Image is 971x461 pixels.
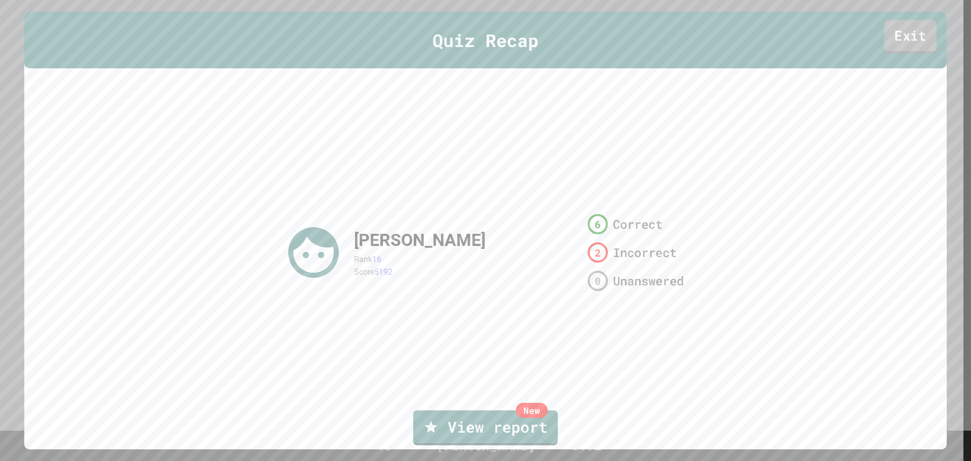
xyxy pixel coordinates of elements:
span: 16 [372,255,381,264]
span: Rank [354,255,372,264]
div: [PERSON_NAME] [354,227,485,253]
div: 2 [588,242,608,263]
span: Incorrect [613,243,677,262]
span: Correct [613,215,663,233]
span: 5192 [374,267,392,277]
div: New [516,403,548,418]
a: Exit [884,20,936,53]
div: Quiz Recap [24,12,947,69]
div: 6 [588,214,608,234]
div: 0 [588,271,608,291]
span: Unanswered [613,272,684,290]
span: Score [354,267,374,277]
a: View report [413,410,558,445]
